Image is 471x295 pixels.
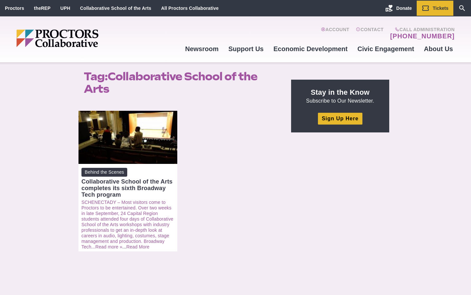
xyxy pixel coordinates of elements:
[81,200,173,249] a: SCHENECTADY – Most visitors come to Proctors to be entertained. Over two weeks in late September,...
[390,32,455,40] a: [PHONE_NUMBER]
[16,29,149,47] img: Proctors logo
[380,1,417,16] a: Donate
[126,244,149,249] a: Read More
[95,244,122,249] a: Read more »
[80,6,151,11] a: Collaborative School of the Arts
[223,40,269,58] a: Support Us
[81,168,174,198] a: Behind the Scenes Collaborative School of the Arts completes its sixth Broadway Tech program
[321,27,349,40] a: Account
[161,6,218,11] a: All Proctors Collaborative
[5,6,24,11] a: Proctors
[84,70,257,95] span: Collaborative School of the Arts
[396,6,412,11] span: Donate
[61,6,70,11] a: UPH
[356,27,384,40] a: Contact
[433,6,448,11] span: Tickets
[291,140,389,222] iframe: Advertisement
[388,27,455,32] span: Call Administration
[269,40,353,58] a: Economic Development
[299,88,381,105] p: Subscribe to Our Newsletter.
[353,40,419,58] a: Civic Engagement
[311,88,370,96] strong: Stay in the Know
[417,1,453,16] a: Tickets
[84,70,276,95] h1: Tag:
[419,40,458,58] a: About Us
[81,178,174,198] div: Collaborative School of the Arts completes its sixth Broadway Tech program
[81,200,174,250] p: ...
[34,6,51,11] a: theREP
[180,40,223,58] a: Newsroom
[453,1,471,16] a: Search
[318,113,362,124] a: Sign Up Here
[81,168,127,177] span: Behind the Scenes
